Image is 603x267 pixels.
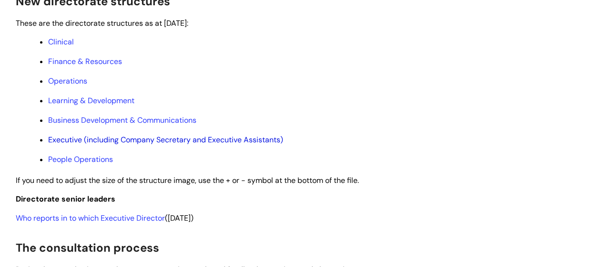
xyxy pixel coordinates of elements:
a: Operations [48,76,87,86]
a: Finance & Resources [48,56,122,66]
a: Learning & Development [48,96,134,106]
span: ([DATE]) [16,213,194,223]
span: The consultation process [16,240,159,255]
span: Directorate senior leaders [16,194,115,204]
a: Who reports in to which Executive Director [16,213,165,223]
a: Executive (including Company Secretary and Executive Assistants) [48,135,283,145]
a: People Operations [48,154,113,164]
span: These are the directorate structures as at [DATE]: [16,18,188,28]
span: If you need to adjust the size of the structure image, use the + or - symbol at the bottom of the... [16,175,359,185]
a: Business Development & Communications [48,115,196,125]
a: Clinical [48,37,74,47]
